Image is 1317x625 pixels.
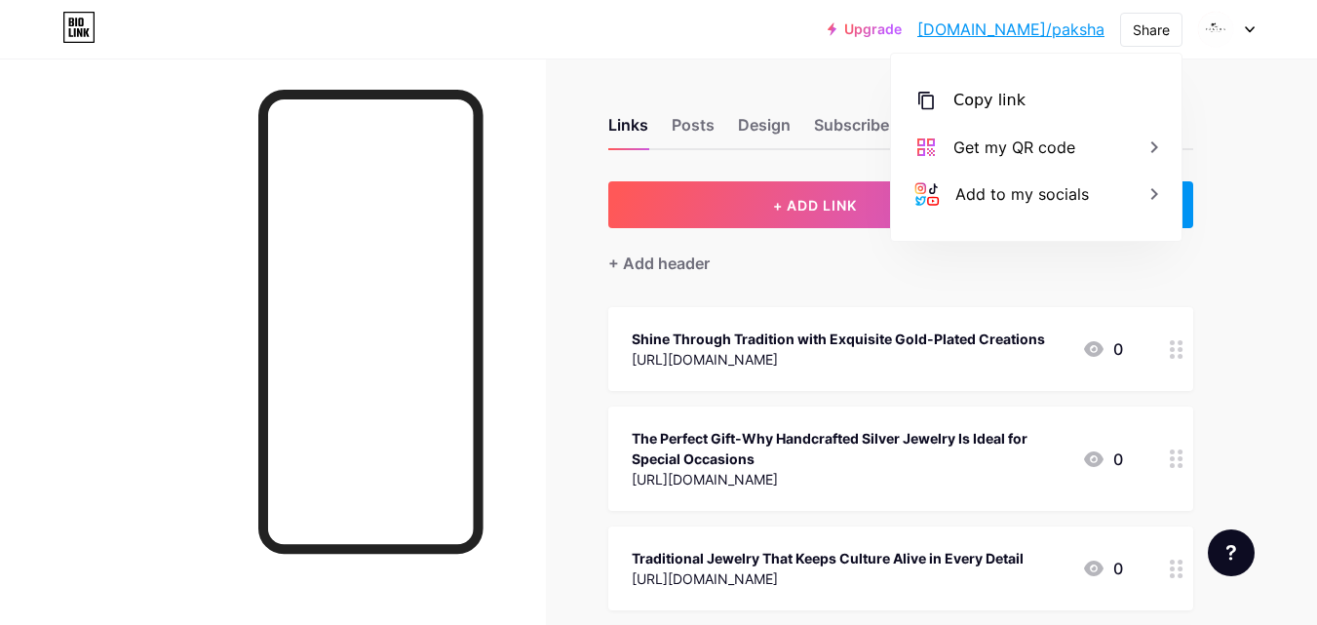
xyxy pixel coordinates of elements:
button: + ADD LINK [608,181,1023,228]
div: Get my QR code [953,136,1075,159]
div: Add to my socials [955,182,1089,206]
div: Traditional Jewelry That Keeps Culture Alive in Every Detail [632,548,1024,568]
div: The Perfect Gift-Why Handcrafted Silver Jewelry Is Ideal for Special Occasions [632,428,1066,469]
div: Subscribers [814,113,904,148]
div: Design [738,113,791,148]
div: Share [1133,20,1170,40]
img: paksha [1197,11,1234,48]
div: + Add header [608,252,710,275]
div: Shine Through Tradition with Exquisite Gold-Plated Creations [632,329,1045,349]
div: 0 [1082,448,1123,471]
div: Posts [672,113,715,148]
div: 0 [1082,557,1123,580]
div: Links [608,113,648,148]
div: [URL][DOMAIN_NAME] [632,469,1066,489]
a: [DOMAIN_NAME]/paksha [917,18,1104,41]
a: Upgrade [828,21,902,37]
div: [URL][DOMAIN_NAME] [632,568,1024,589]
div: [URL][DOMAIN_NAME] [632,349,1045,370]
div: 0 [1082,337,1123,361]
div: Copy link [953,89,1026,112]
span: + ADD LINK [773,197,857,214]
